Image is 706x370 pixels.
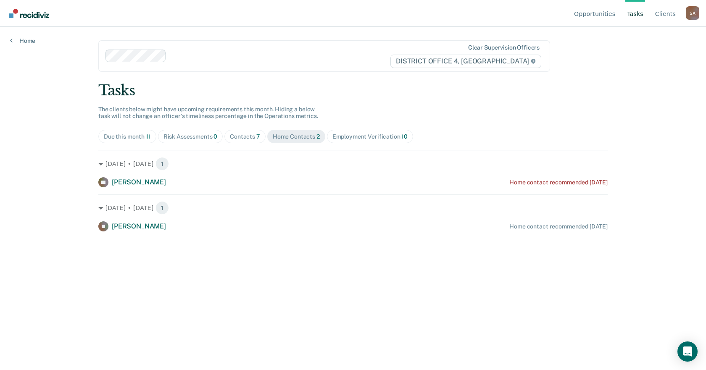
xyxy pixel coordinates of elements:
[146,133,151,140] span: 11
[332,133,408,140] div: Employment Verification
[509,179,608,186] div: Home contact recommended [DATE]
[10,37,35,45] a: Home
[112,178,166,186] span: [PERSON_NAME]
[213,133,217,140] span: 0
[112,222,166,230] span: [PERSON_NAME]
[468,44,540,51] div: Clear supervision officers
[390,55,541,68] span: DISTRICT OFFICE 4, [GEOGRAPHIC_DATA]
[509,223,608,230] div: Home contact recommended [DATE]
[273,133,320,140] div: Home Contacts
[230,133,260,140] div: Contacts
[163,133,218,140] div: Risk Assessments
[677,341,698,362] div: Open Intercom Messenger
[686,6,699,20] div: S A
[256,133,260,140] span: 7
[104,133,151,140] div: Due this month
[155,157,169,171] span: 1
[155,201,169,215] span: 1
[686,6,699,20] button: Profile dropdown button
[98,157,608,171] div: [DATE] • [DATE] 1
[316,133,320,140] span: 2
[9,9,49,18] img: Recidiviz
[98,201,608,215] div: [DATE] • [DATE] 1
[98,106,318,120] span: The clients below might have upcoming requirements this month. Hiding a below task will not chang...
[401,133,408,140] span: 10
[98,82,608,99] div: Tasks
